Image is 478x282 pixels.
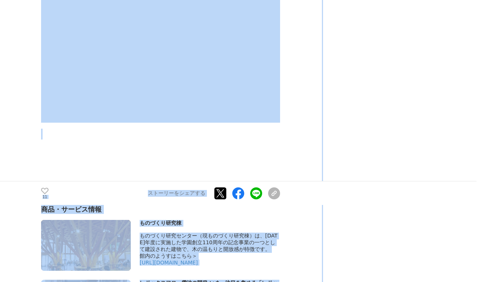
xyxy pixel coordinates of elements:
a: [URL][DOMAIN_NAME] [140,260,198,266]
p: ストーリーをシェアする [148,190,205,197]
div: 商品・サービス情報 [41,205,280,214]
span: 館内のようすはこちら＞ [140,253,197,259]
span: ものづくり研究センター（現ものづくり研究棟）は、[DATE]年度に実施した学園創立110周年の記念事業の一つとして建設された建物で、木の温もりと開放感が特徴です。 [140,233,277,252]
p: 11 [41,195,49,199]
img: thumbnail_439d40f0-740b-11f0-b7e4-d5b60893f72c.png [41,220,131,271]
div: ものづくり研究棟 [140,220,280,227]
